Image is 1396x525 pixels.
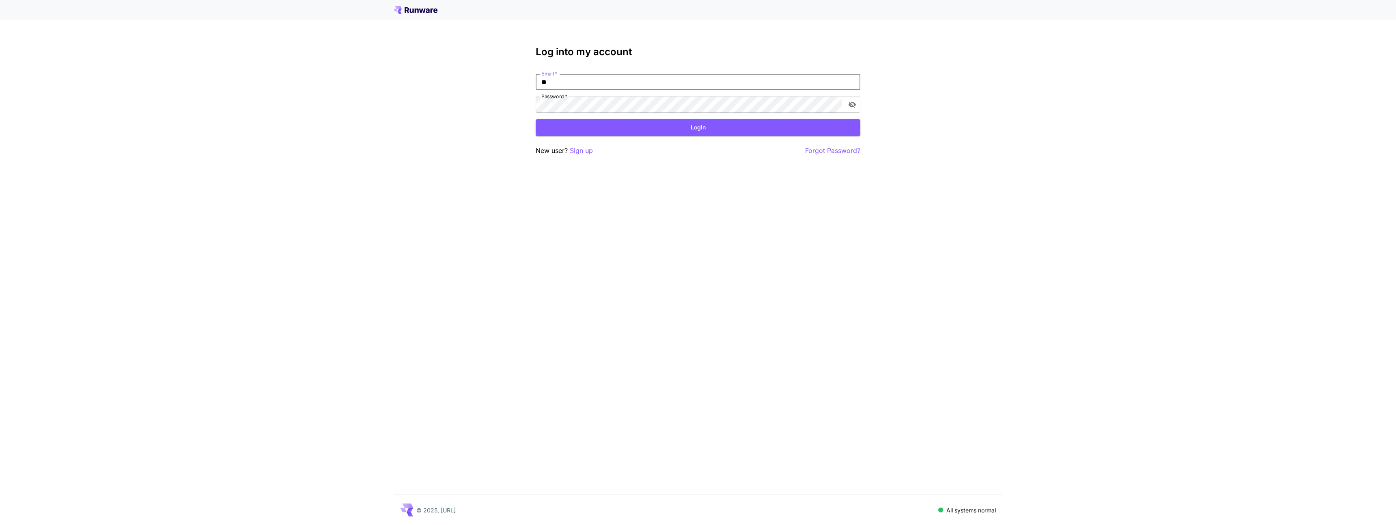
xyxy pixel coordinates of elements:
[536,146,593,156] p: New user?
[416,506,456,514] p: © 2025, [URL]
[541,70,557,77] label: Email
[805,146,860,156] button: Forgot Password?
[536,119,860,136] button: Login
[946,506,996,514] p: All systems normal
[536,46,860,58] h3: Log into my account
[570,146,593,156] button: Sign up
[845,97,860,112] button: toggle password visibility
[541,93,567,100] label: Password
